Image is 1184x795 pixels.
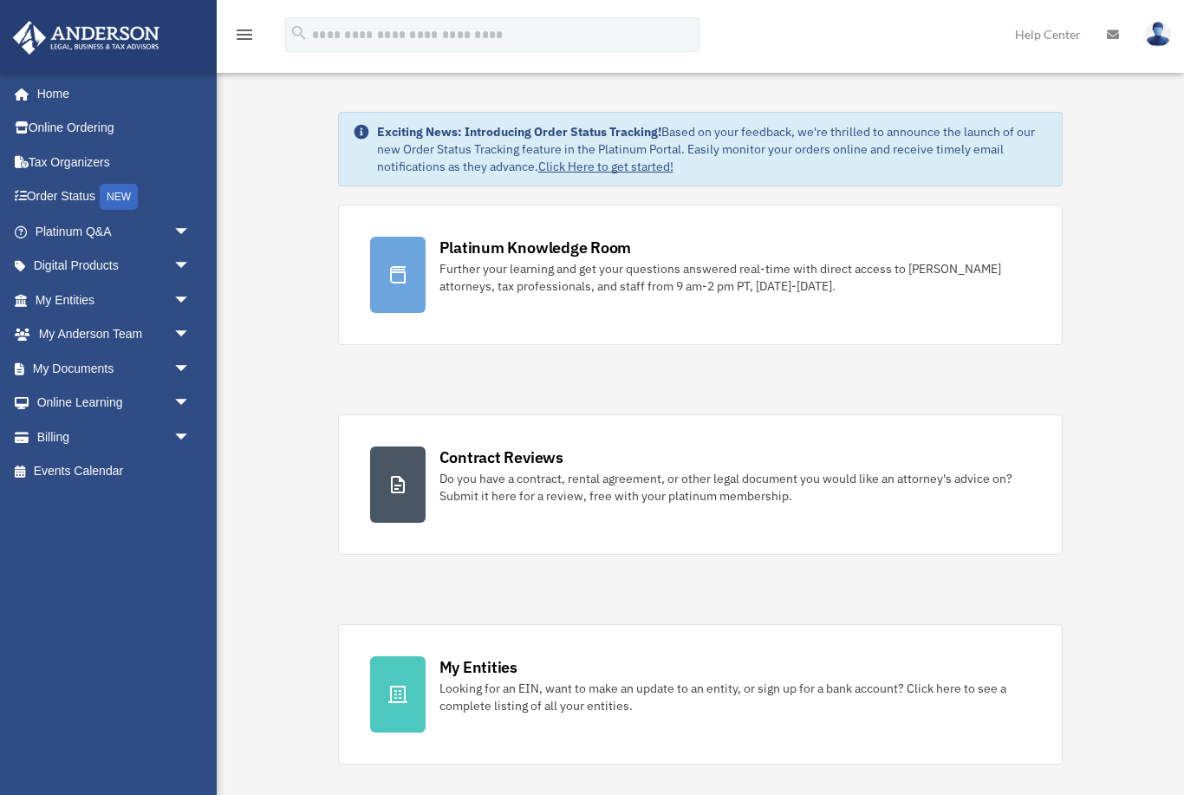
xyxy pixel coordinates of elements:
[338,414,1064,555] a: Contract Reviews Do you have a contract, rental agreement, or other legal document you would like...
[173,420,208,455] span: arrow_drop_down
[439,656,517,678] div: My Entities
[1145,22,1171,47] img: User Pic
[12,454,217,489] a: Events Calendar
[439,446,563,468] div: Contract Reviews
[100,184,138,210] div: NEW
[12,386,217,420] a: Online Learningarrow_drop_down
[538,159,673,174] a: Click Here to get started!
[439,470,1031,505] div: Do you have a contract, rental agreement, or other legal document you would like an attorney's ad...
[12,145,217,179] a: Tax Organizers
[12,179,217,215] a: Order StatusNEW
[12,317,217,352] a: My Anderson Teamarrow_drop_down
[12,249,217,283] a: Digital Productsarrow_drop_down
[173,386,208,421] span: arrow_drop_down
[234,24,255,45] i: menu
[338,205,1064,345] a: Platinum Knowledge Room Further your learning and get your questions answered real-time with dire...
[173,351,208,387] span: arrow_drop_down
[338,624,1064,765] a: My Entities Looking for an EIN, want to make an update to an entity, or sign up for a bank accoun...
[439,260,1031,295] div: Further your learning and get your questions answered real-time with direct access to [PERSON_NAM...
[12,351,217,386] a: My Documentsarrow_drop_down
[12,76,208,111] a: Home
[12,420,217,454] a: Billingarrow_drop_down
[173,317,208,353] span: arrow_drop_down
[8,21,165,55] img: Anderson Advisors Platinum Portal
[439,680,1031,714] div: Looking for an EIN, want to make an update to an entity, or sign up for a bank account? Click her...
[173,249,208,284] span: arrow_drop_down
[289,23,309,42] i: search
[377,124,661,140] strong: Exciting News: Introducing Order Status Tracking!
[439,237,632,258] div: Platinum Knowledge Room
[12,283,217,317] a: My Entitiesarrow_drop_down
[12,111,217,146] a: Online Ordering
[377,123,1049,175] div: Based on your feedback, we're thrilled to announce the launch of our new Order Status Tracking fe...
[173,283,208,318] span: arrow_drop_down
[173,214,208,250] span: arrow_drop_down
[234,30,255,45] a: menu
[12,214,217,249] a: Platinum Q&Aarrow_drop_down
